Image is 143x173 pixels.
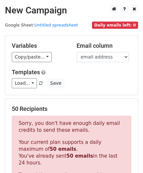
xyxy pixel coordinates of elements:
strong: 50 emails [66,153,93,159]
h5: Email column [77,42,132,49]
a: Daily emails left: 0 [92,23,138,27]
h5: Variables [12,42,67,49]
p: Sorry, you don't have enough daily email credits to send these emails. [19,120,124,134]
strong: 50 emails [50,146,76,152]
small: Google Sheet: [5,23,78,27]
button: Save [47,78,64,88]
p: Your current plan supports a daily maximum of . You've already sent in the last 24 hours. [19,139,124,166]
span: Daily emails left: 0 [92,22,138,29]
iframe: Chat Widget [110,142,143,173]
a: Untitled spreadsheet [34,23,78,27]
h2: New Campaign [5,5,138,16]
a: Copy/paste... [12,52,52,62]
a: Load... [12,78,37,88]
a: Templates [12,69,40,76]
h5: 50 Recipients [12,105,131,112]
